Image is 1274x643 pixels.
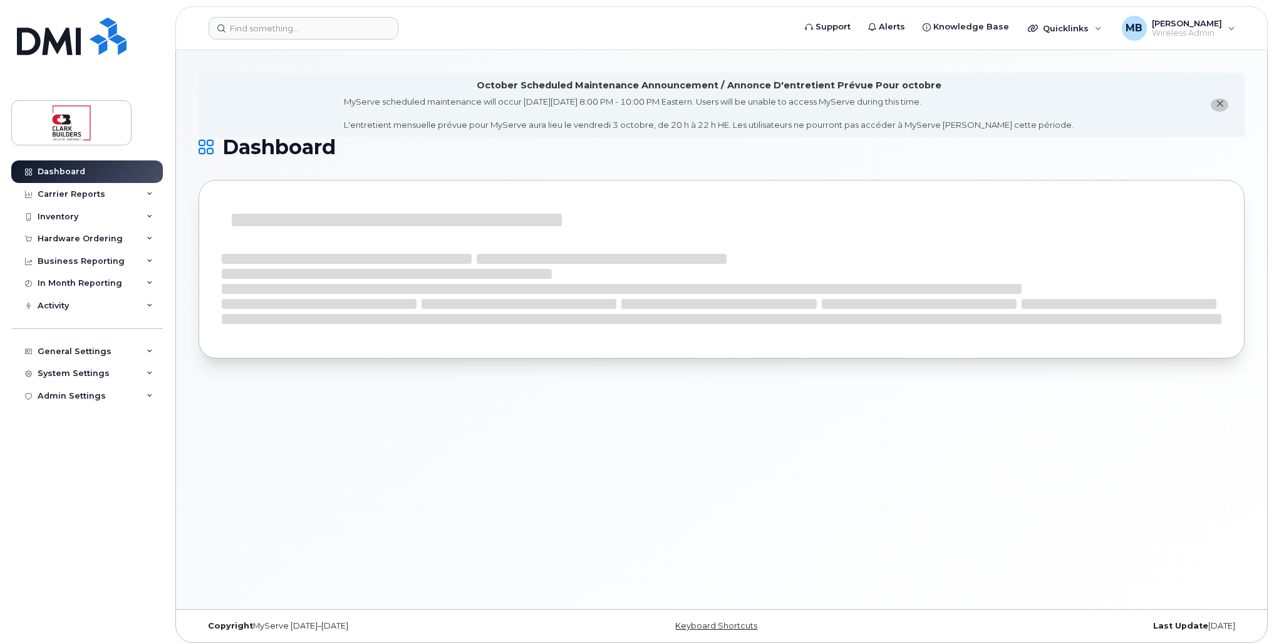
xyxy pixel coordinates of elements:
[208,621,253,630] strong: Copyright
[675,621,757,630] a: Keyboard Shortcuts
[1153,621,1208,630] strong: Last Update
[222,138,336,157] span: Dashboard
[344,96,1074,131] div: MyServe scheduled maintenance will occur [DATE][DATE] 8:00 PM - 10:00 PM Eastern. Users will be u...
[199,621,547,631] div: MyServe [DATE]–[DATE]
[896,621,1245,631] div: [DATE]
[477,79,941,92] div: October Scheduled Maintenance Announcement / Annonce D'entretient Prévue Pour octobre
[1211,98,1228,112] button: close notification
